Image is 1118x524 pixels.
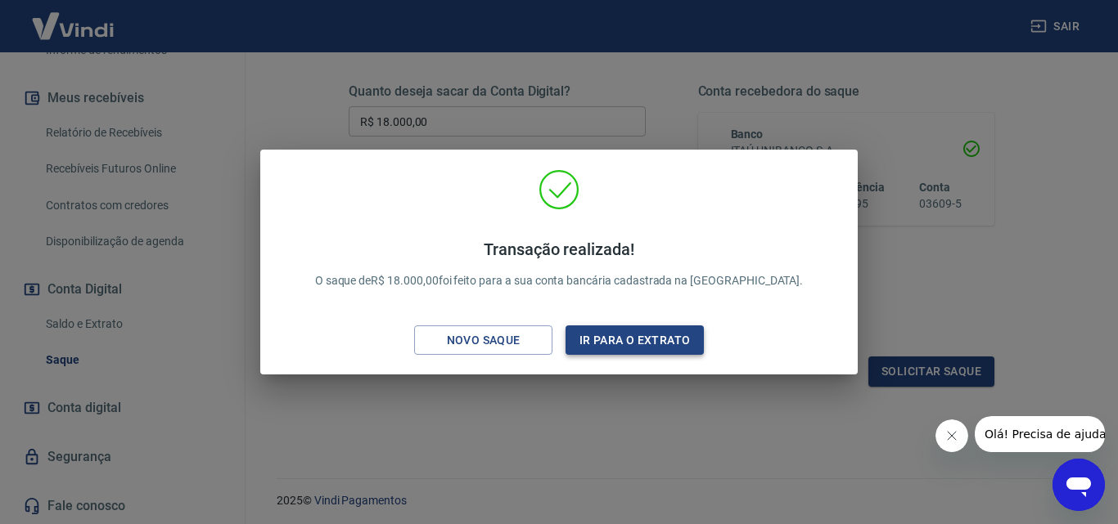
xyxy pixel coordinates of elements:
h4: Transação realizada! [315,240,804,259]
iframe: Fechar mensagem [935,419,968,452]
p: O saque de R$ 18.000,00 foi feito para a sua conta bancária cadastrada na [GEOGRAPHIC_DATA]. [315,240,804,289]
button: Novo saque [414,325,552,356]
button: Ir para o extrato [566,325,704,356]
iframe: Botão para abrir a janela de mensagens [1053,459,1105,511]
span: Olá! Precisa de ajuda? [10,11,137,25]
iframe: Mensagem da empresa [975,416,1105,452]
div: Novo saque [427,330,540,351]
